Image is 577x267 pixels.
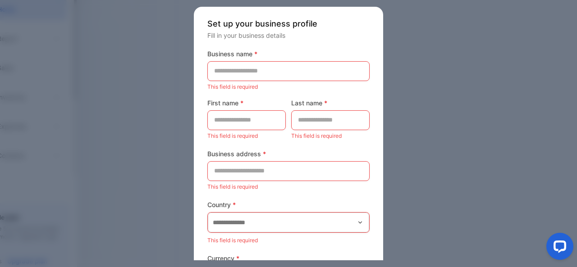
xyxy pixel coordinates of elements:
[291,130,370,142] p: This field is required
[207,98,286,108] label: First name
[207,31,370,40] p: Fill in your business details
[207,181,370,193] p: This field is required
[291,98,370,108] label: Last name
[207,149,370,158] label: Business address
[207,200,370,209] label: Country
[207,130,286,142] p: This field is required
[207,18,370,30] p: Set up your business profile
[207,235,370,246] p: This field is required
[207,81,370,93] p: This field is required
[207,49,370,59] label: Business name
[539,229,577,267] iframe: LiveChat chat widget
[207,253,370,263] label: Currency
